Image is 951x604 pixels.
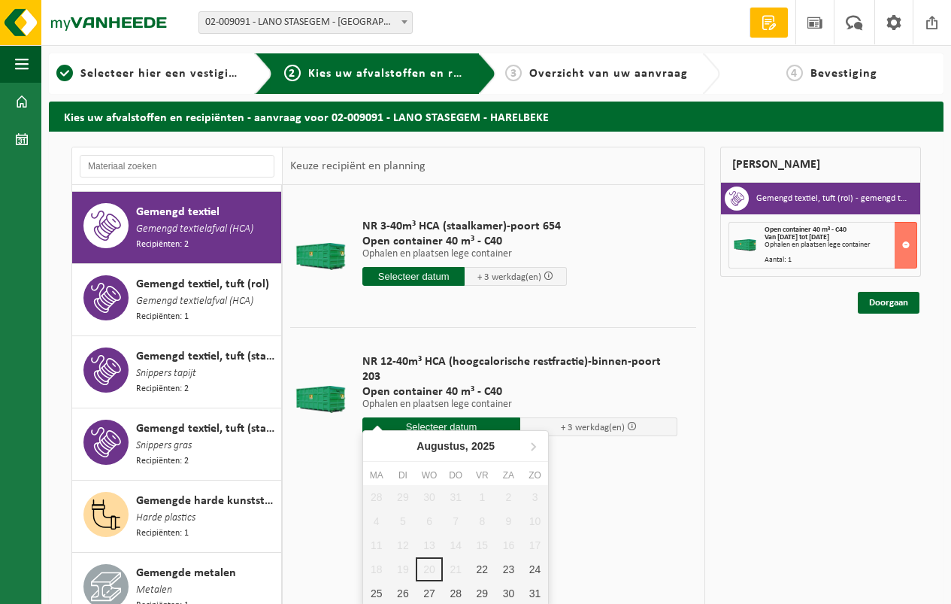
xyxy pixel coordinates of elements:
div: 23 [495,557,522,581]
span: Gemengd textiel, tuft (rol) [136,275,269,293]
span: Recipiënten: 2 [136,238,189,252]
div: Keuze recipiënt en planning [283,147,433,185]
span: Snippers gras [136,438,192,454]
span: Snippers tapijt [136,366,196,382]
span: NR 3-40m³ HCA (staalkamer)-poort 654 [362,219,567,234]
span: Open container 40 m³ - C40 [765,226,847,234]
span: Kies uw afvalstoffen en recipiënten [308,68,515,80]
div: wo [416,468,442,483]
span: + 3 werkdag(en) [561,423,625,433]
i: 2025 [471,441,495,451]
span: 2 [284,65,301,81]
div: [PERSON_NAME] [720,147,922,183]
h3: Gemengd textiel, tuft (rol) - gemengd textielafval (HCA) [756,187,910,211]
div: Aantal: 1 [765,256,917,264]
h2: Kies uw afvalstoffen en recipiënten - aanvraag voor 02-009091 - LANO STASEGEM - HARELBEKE [49,102,943,131]
div: zo [522,468,548,483]
span: Recipiënten: 2 [136,382,189,396]
span: Metalen [136,582,172,599]
a: Doorgaan [858,292,919,314]
input: Materiaal zoeken [80,155,274,178]
p: Ophalen en plaatsen lege container [362,399,677,410]
span: 3 [505,65,522,81]
div: di [389,468,416,483]
div: 24 [522,557,548,581]
div: Ophalen en plaatsen lege container [765,241,917,249]
button: Gemengd textiel, tuft (rol) Gemengd textielafval (HCA) Recipiënten: 1 [72,264,282,336]
span: Harde plastics [136,510,195,527]
span: 02-009091 - LANO STASEGEM - HARELBEKE [199,12,412,33]
div: 22 [469,557,495,581]
span: Gemengd textielafval (HCA) [136,221,253,238]
button: Gemengd textiel, tuft (stansresten), recycleerbaar Snippers tapijt Recipiënten: 2 [72,336,282,408]
span: Gemengd textiel [136,203,220,221]
input: Selecteer datum [362,267,465,286]
button: Gemengd textiel Gemengd textielafval (HCA) Recipiënten: 2 [72,192,282,264]
span: Recipiënten: 1 [136,310,189,324]
span: Gemengd textiel, tuft (stansresten)(valorisatie) [136,420,277,438]
button: Gemengd textiel, tuft (stansresten)(valorisatie) Snippers gras Recipiënten: 2 [72,408,282,481]
span: NR 12-40m³ HCA (hoogcalorische restfractie)-binnen-poort 203 [362,354,677,384]
div: ma [363,468,389,483]
span: Recipiënten: 2 [136,454,189,469]
span: 1 [56,65,73,81]
input: Selecteer datum [362,417,520,436]
span: Gemengd textiel, tuft (stansresten), recycleerbaar [136,348,277,366]
span: 4 [786,65,803,81]
span: Gemengde harde kunststoffen (PE, PP en PVC), recycleerbaar (industrieel) [136,492,277,510]
p: Ophalen en plaatsen lege container [362,249,567,260]
a: 1Selecteer hier een vestiging [56,65,243,83]
span: Open container 40 m³ - C40 [362,234,567,249]
div: Augustus, [410,434,501,458]
span: + 3 werkdag(en) [477,272,541,282]
span: Recipiënten: 1 [136,527,189,541]
div: do [443,468,469,483]
span: Gemengd textielafval (HCA) [136,293,253,310]
span: Gemengde metalen [136,564,236,582]
span: Overzicht van uw aanvraag [529,68,688,80]
span: 02-009091 - LANO STASEGEM - HARELBEKE [198,11,413,34]
div: za [495,468,522,483]
div: vr [469,468,495,483]
span: Open container 40 m³ - C40 [362,384,677,399]
button: Gemengde harde kunststoffen (PE, PP en PVC), recycleerbaar (industrieel) Harde plastics Recipiënt... [72,481,282,553]
strong: Van [DATE] tot [DATE] [765,233,829,241]
span: Selecteer hier een vestiging [80,68,243,80]
span: Bevestiging [810,68,877,80]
